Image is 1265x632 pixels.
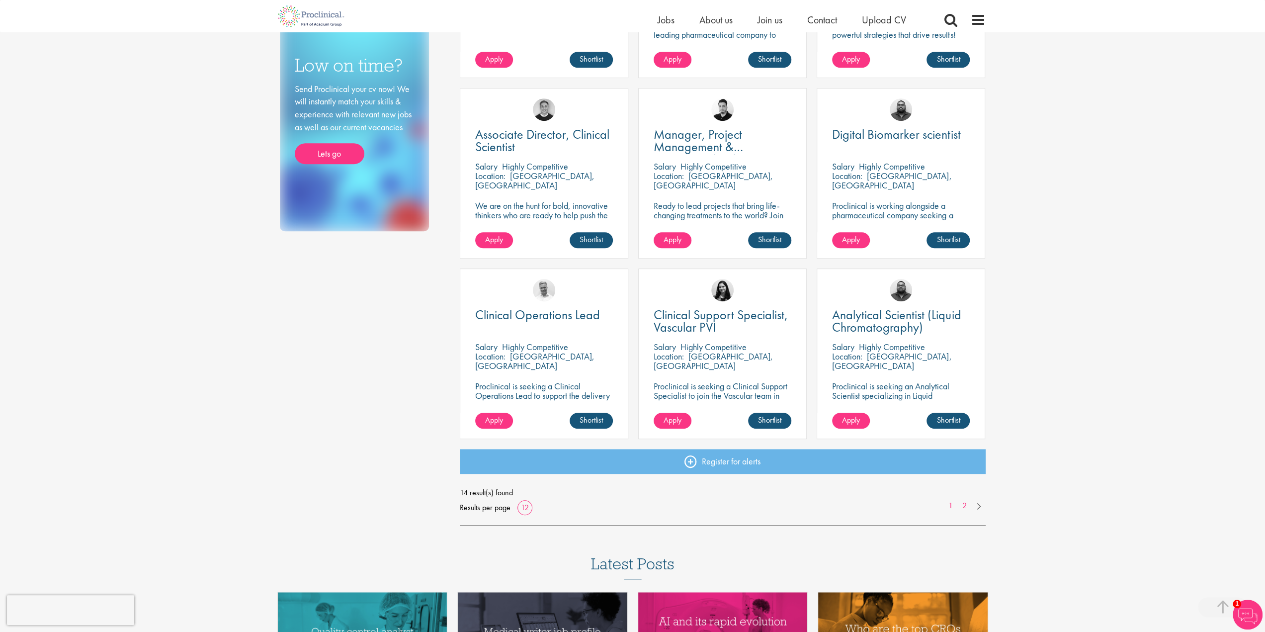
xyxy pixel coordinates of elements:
p: Proclinical is working alongside a pharmaceutical company seeking a Digital Biomarker Scientist t... [832,201,970,248]
a: Apply [475,232,513,248]
p: [GEOGRAPHIC_DATA], [GEOGRAPHIC_DATA] [475,351,594,371]
a: Shortlist [748,52,791,68]
div: Send Proclinical your cv now! We will instantly match your skills & experience with relevant new ... [295,83,414,165]
p: Highly Competitive [859,161,925,172]
img: Anderson Maldonado [711,98,734,121]
p: [GEOGRAPHIC_DATA], [GEOGRAPHIC_DATA] [654,351,773,371]
span: 14 result(s) found [460,485,986,500]
p: Proclinical is seeking a Clinical Support Specialist to join the Vascular team in [GEOGRAPHIC_DAT... [654,381,791,429]
a: 2 [957,500,972,512]
p: [GEOGRAPHIC_DATA], [GEOGRAPHIC_DATA] [832,170,951,191]
span: Apply [485,54,503,64]
p: Highly Competitive [680,341,747,353]
a: Shortlist [748,413,791,429]
p: [GEOGRAPHIC_DATA], [GEOGRAPHIC_DATA] [654,170,773,191]
span: Salary [475,161,498,172]
span: Digital Biomarker scientist [832,126,960,143]
img: Ashley Bennett [890,98,912,121]
span: Apply [664,234,681,245]
span: Salary [475,341,498,353]
p: Highly Competitive [859,341,925,353]
a: Apply [475,52,513,68]
a: Apply [832,52,870,68]
a: Apply [832,413,870,429]
a: Upload CV [862,13,906,26]
a: 12 [517,502,532,513]
a: Apply [654,413,691,429]
p: We are on the hunt for bold, innovative thinkers who are ready to help push the boundaries of sci... [475,201,613,239]
h3: Latest Posts [591,555,675,579]
span: Location: [832,170,862,181]
h3: Low on time? [295,56,414,75]
iframe: reCAPTCHA [7,595,134,625]
span: Apply [842,54,860,64]
span: Clinical Support Specialist, Vascular PVI [654,306,788,336]
a: Shortlist [927,52,970,68]
span: Apply [664,415,681,425]
span: Location: [832,351,862,362]
a: Lets go [295,143,364,164]
span: 1 [1233,600,1241,608]
p: Ready to lead projects that bring life-changing treatments to the world? Join our client at the f... [654,201,791,248]
a: Apply [654,232,691,248]
span: Location: [475,170,506,181]
a: Shortlist [927,232,970,248]
span: Salary [832,161,854,172]
img: Chatbot [1233,600,1263,630]
span: Apply [664,54,681,64]
a: Apply [475,413,513,429]
span: Location: [654,351,684,362]
span: Salary [654,341,676,353]
span: Apply [485,415,503,425]
a: Shortlist [570,232,613,248]
span: Apply [842,234,860,245]
p: [GEOGRAPHIC_DATA], [GEOGRAPHIC_DATA] [832,351,951,371]
span: Location: [654,170,684,181]
a: Join us [758,13,782,26]
a: Apply [832,232,870,248]
img: Ashley Bennett [890,279,912,301]
a: Shortlist [570,52,613,68]
a: Shortlist [748,232,791,248]
p: Highly Competitive [502,161,568,172]
p: Highly Competitive [502,341,568,353]
a: Contact [807,13,837,26]
a: Digital Biomarker scientist [832,128,970,141]
a: Associate Director, Clinical Scientist [475,128,613,153]
a: Jobs [658,13,675,26]
a: About us [699,13,733,26]
span: Salary [832,341,854,353]
img: Bo Forsen [533,98,555,121]
span: Clinical Operations Lead [475,306,600,323]
span: Results per page [460,500,510,515]
a: Clinical Operations Lead [475,309,613,321]
img: Joshua Bye [533,279,555,301]
span: Apply [485,234,503,245]
a: 1 [943,500,958,512]
a: Analytical Scientist (Liquid Chromatography) [832,309,970,334]
a: Shortlist [927,413,970,429]
a: Register for alerts [460,449,986,474]
a: Apply [654,52,691,68]
span: Apply [842,415,860,425]
a: Clinical Support Specialist, Vascular PVI [654,309,791,334]
img: Indre Stankeviciute [711,279,734,301]
span: Manager, Project Management & Operational Delivery [654,126,760,168]
p: Proclinical is seeking an Analytical Scientist specializing in Liquid Chromatography to join our ... [832,381,970,419]
span: Location: [475,351,506,362]
a: Manager, Project Management & Operational Delivery [654,128,791,153]
p: [GEOGRAPHIC_DATA], [GEOGRAPHIC_DATA] [475,170,594,191]
p: Proclinical is seeking a Clinical Operations Lead to support the delivery of clinical trials in o... [475,381,613,410]
p: Highly Competitive [680,161,747,172]
span: Associate Director, Clinical Scientist [475,126,609,155]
